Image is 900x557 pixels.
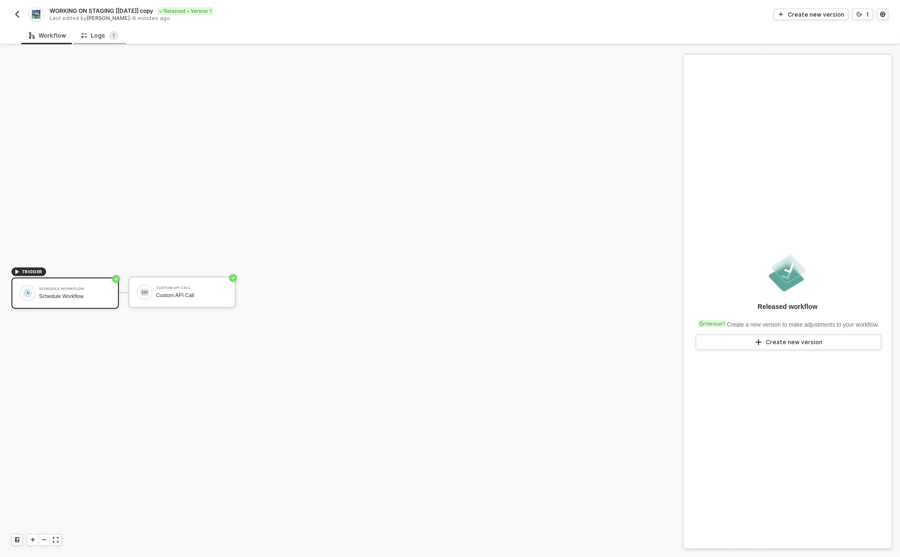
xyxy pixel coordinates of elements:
img: back [13,10,21,18]
img: released.png [767,252,809,294]
div: 1 [866,10,869,19]
span: WORKING ON STAGING [[DATE]] copy [49,7,153,15]
div: Schedule Workflow [39,293,110,299]
span: icon-play [14,269,20,275]
span: icon-versioning [857,11,862,17]
div: Custom API Call [156,286,227,290]
img: icon [140,288,149,297]
span: icon-minus [41,537,47,543]
span: icon-play [30,537,36,543]
div: Last edited by - 6 minutes ago [49,15,449,22]
div: Schedule Workflow [39,287,110,291]
span: icon-settings [880,11,886,17]
button: 1 [852,9,873,20]
span: icon-success-page [112,275,120,283]
span: icon-expand [53,537,59,543]
div: Version 1 [698,320,727,328]
span: TRIGGER [22,268,42,276]
span: icon-play [755,338,763,346]
span: icon-success-page [229,274,237,282]
div: Released • Version 1 [157,7,214,15]
button: Create new version [696,335,881,350]
sup: 1 [109,31,118,40]
img: icon [23,289,32,298]
div: Create new version [766,338,823,346]
div: Workflow [29,32,66,40]
div: Custom API Call [156,292,227,298]
div: Create a new version to make adjustments to your workflow. [696,315,879,329]
span: icon-versioning [700,321,705,327]
div: Logs [81,31,118,40]
span: icon-play [778,11,784,17]
div: Released workflow [758,302,818,311]
div: Create new version [788,10,844,19]
button: back [11,9,23,20]
button: Create new version [774,9,849,20]
img: integration-icon [32,10,40,19]
span: [PERSON_NAME] [87,15,130,21]
span: 1 [112,32,115,39]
